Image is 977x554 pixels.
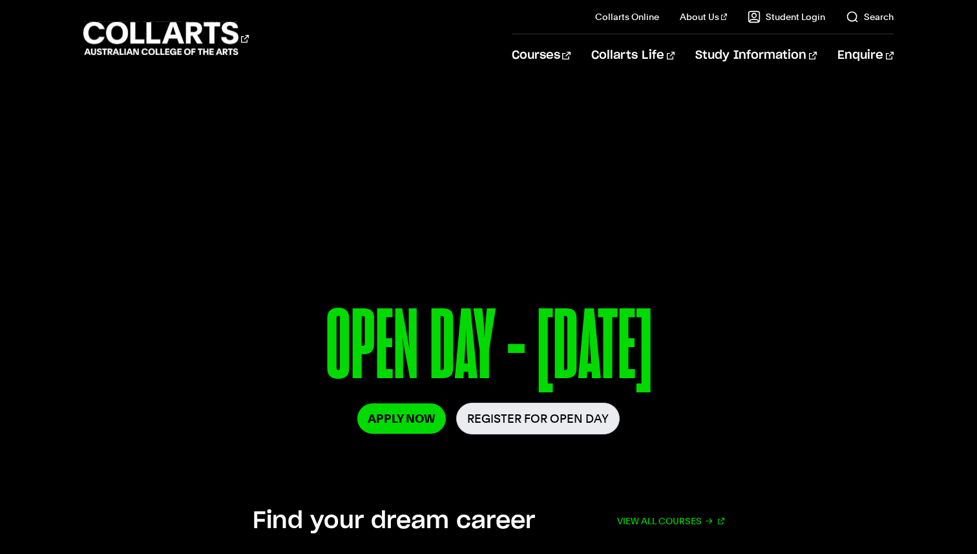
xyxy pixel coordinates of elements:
a: Search [846,10,894,23]
a: View all courses [617,507,724,535]
a: Apply Now [357,403,446,434]
a: Collarts Online [595,10,659,23]
a: About Us [680,10,728,23]
h2: Find your dream career [253,507,535,535]
a: Study Information [695,34,817,77]
a: Register for Open Day [456,403,620,434]
a: Enquire [837,34,894,77]
p: OPEN DAY - [DATE] [107,296,871,403]
a: Collarts Life [591,34,675,77]
a: Student Login [748,10,825,23]
div: Go to homepage [83,20,249,57]
a: Courses [512,34,571,77]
